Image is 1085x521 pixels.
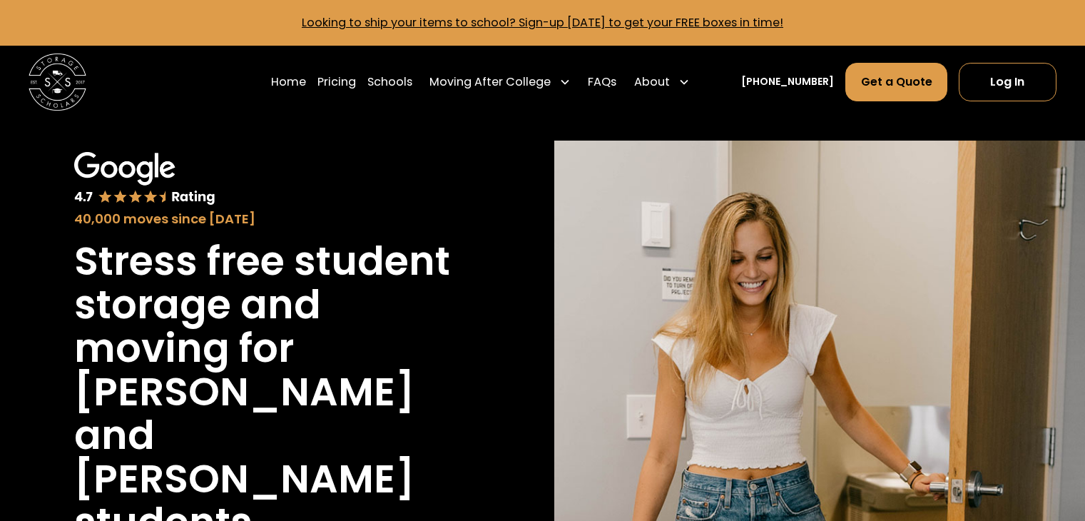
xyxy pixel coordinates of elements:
[74,209,457,228] div: 40,000 moves since [DATE]
[959,63,1056,101] a: Log In
[29,54,86,111] img: Storage Scholars main logo
[845,63,947,101] a: Get a Quote
[74,370,457,501] h1: [PERSON_NAME] and [PERSON_NAME]
[271,62,306,102] a: Home
[588,62,616,102] a: FAQs
[634,74,670,91] div: About
[302,14,783,31] a: Looking to ship your items to school? Sign-up [DATE] to get your FREE boxes in time!
[429,74,551,91] div: Moving After College
[741,74,834,89] a: [PHONE_NUMBER]
[74,240,457,370] h1: Stress free student storage and moving for
[317,62,356,102] a: Pricing
[74,152,215,206] img: Google 4.7 star rating
[367,62,412,102] a: Schools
